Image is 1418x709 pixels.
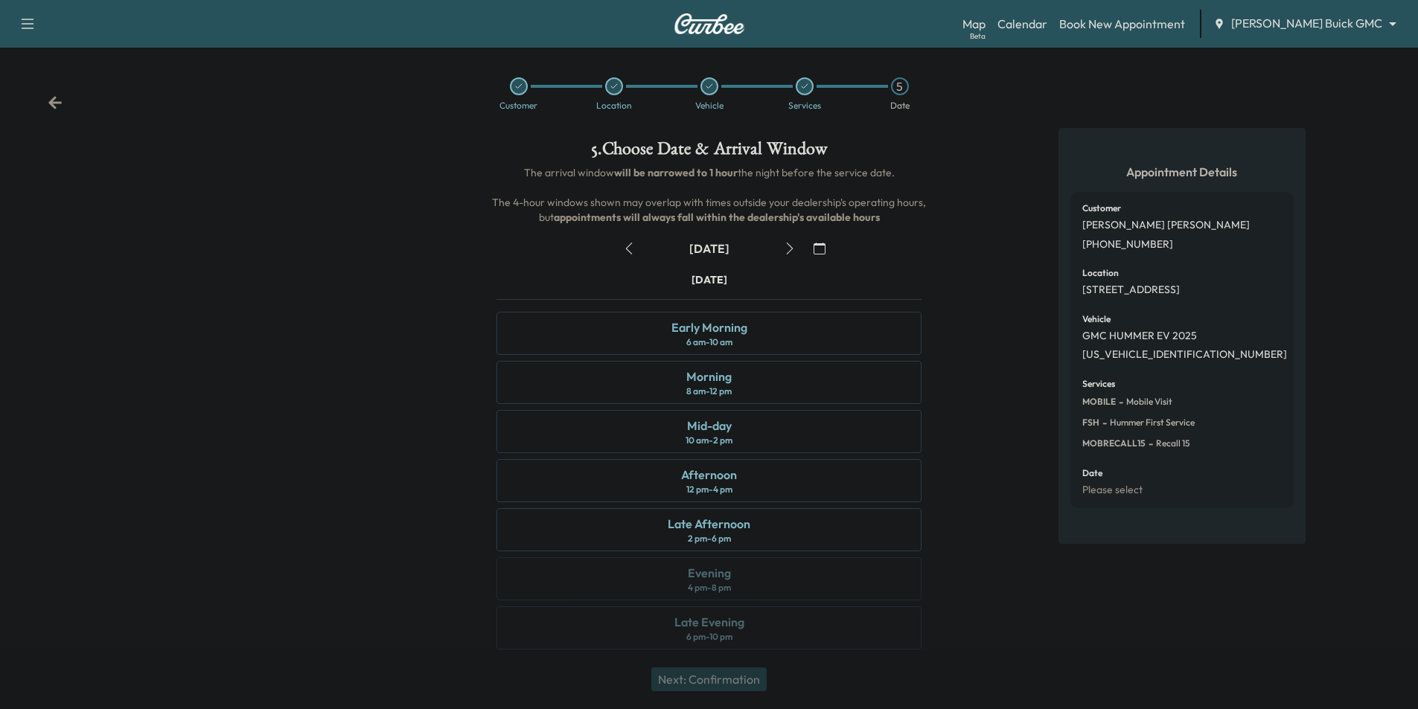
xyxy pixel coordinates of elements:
h6: Date [1082,469,1102,478]
span: FSH [1082,417,1099,429]
div: 2 pm - 6 pm [688,533,731,545]
span: Recall 15 [1153,437,1190,449]
div: Customer [499,101,537,110]
span: The arrival window the night before the service date. The 4-hour windows shown may overlap with t... [492,166,928,224]
b: will be narrowed to 1 hour [614,166,738,179]
div: Morning [686,368,732,385]
div: [DATE] [692,272,727,287]
div: 8 am - 12 pm [686,385,732,397]
span: - [1116,394,1123,409]
p: [PERSON_NAME] [PERSON_NAME] [1082,219,1250,232]
p: Please select [1082,484,1143,497]
h6: Location [1082,269,1119,277]
div: Afternoon [681,466,737,484]
div: Date [890,101,910,110]
span: - [1099,415,1107,430]
div: Services [788,101,821,110]
p: [PHONE_NUMBER] [1082,238,1173,251]
div: Late Afternoon [668,515,750,533]
a: Book New Appointment [1059,15,1185,33]
span: MOBILE [1082,396,1116,408]
div: Beta [970,31,986,42]
h5: Appointment Details [1070,164,1294,180]
p: GMC HUMMER EV 2025 [1082,330,1197,343]
span: MOBRECALL15 [1082,437,1146,449]
b: appointments will always fall within the dealership's available hours [554,211,880,224]
span: Hummer First Service [1107,417,1195,429]
div: Back [48,95,63,110]
div: [DATE] [689,240,729,257]
div: 6 am - 10 am [686,336,732,348]
a: Calendar [997,15,1047,33]
h6: Services [1082,379,1115,388]
span: Mobile Visit [1123,396,1172,408]
p: [US_VEHICLE_IDENTIFICATION_NUMBER] [1082,348,1287,362]
img: Curbee Logo [674,13,745,34]
h6: Vehicle [1082,315,1111,324]
h1: 5 . Choose Date & Arrival Window [485,140,933,165]
p: [STREET_ADDRESS] [1082,283,1180,297]
span: - [1146,436,1153,451]
span: [PERSON_NAME] Buick GMC [1231,15,1382,32]
div: 12 pm - 4 pm [686,484,732,495]
h6: Customer [1082,204,1121,213]
div: Mid-day [687,417,732,434]
div: Early Morning [671,318,747,336]
div: Location [596,101,632,110]
div: Vehicle [695,101,724,110]
div: 10 am - 2 pm [686,434,732,446]
a: MapBeta [962,15,986,33]
div: 5 [891,77,909,95]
